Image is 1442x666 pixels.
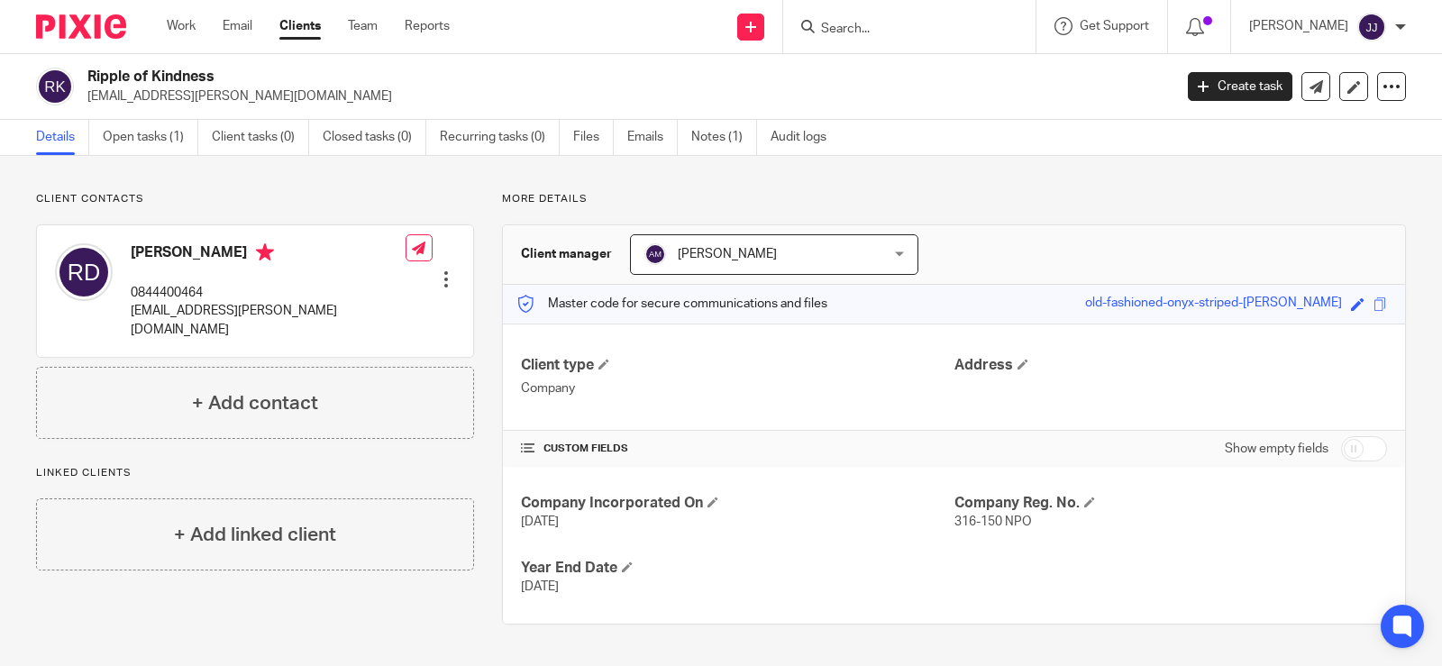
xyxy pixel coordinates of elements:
p: 0844400464 [131,284,406,302]
span: [PERSON_NAME] [678,248,777,260]
h4: [PERSON_NAME] [131,243,406,266]
img: Pixie [36,14,126,39]
h3: Client manager [521,245,612,263]
p: Linked clients [36,466,474,480]
div: old-fashioned-onyx-striped-[PERSON_NAME] [1085,294,1342,315]
h4: + Add linked client [174,521,336,549]
label: Show empty fields [1225,440,1328,458]
span: [DATE] [521,515,559,528]
img: svg%3E [644,243,666,265]
h4: Client type [521,356,954,375]
i: Primary [256,243,274,261]
a: Emails [627,120,678,155]
p: Company [521,379,954,397]
img: svg%3E [1357,13,1386,41]
h4: Year End Date [521,559,954,578]
a: Recurring tasks (0) [440,120,560,155]
a: Reports [405,17,450,35]
img: svg%3E [36,68,74,105]
a: Client tasks (0) [212,120,309,155]
p: Master code for secure communications and files [516,295,827,313]
p: Client contacts [36,192,474,206]
h4: Company Incorporated On [521,494,954,513]
span: [DATE] [521,580,559,593]
img: svg%3E [55,243,113,301]
h2: Ripple of Kindness [87,68,946,87]
a: Work [167,17,196,35]
a: Closed tasks (0) [323,120,426,155]
h4: Company Reg. No. [954,494,1387,513]
p: [PERSON_NAME] [1249,17,1348,35]
a: Team [348,17,378,35]
p: [EMAIL_ADDRESS][PERSON_NAME][DOMAIN_NAME] [131,302,406,339]
a: Open tasks (1) [103,120,198,155]
a: Clients [279,17,321,35]
h4: Address [954,356,1387,375]
a: Notes (1) [691,120,757,155]
input: Search [819,22,981,38]
span: Get Support [1080,20,1149,32]
a: Audit logs [771,120,840,155]
p: [EMAIL_ADDRESS][PERSON_NAME][DOMAIN_NAME] [87,87,1161,105]
span: 316-150 NPO [954,515,1032,528]
a: Email [223,17,252,35]
a: Details [36,120,89,155]
a: Files [573,120,614,155]
a: Create task [1188,72,1292,101]
h4: + Add contact [192,389,318,417]
p: More details [502,192,1406,206]
h4: CUSTOM FIELDS [521,442,954,456]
